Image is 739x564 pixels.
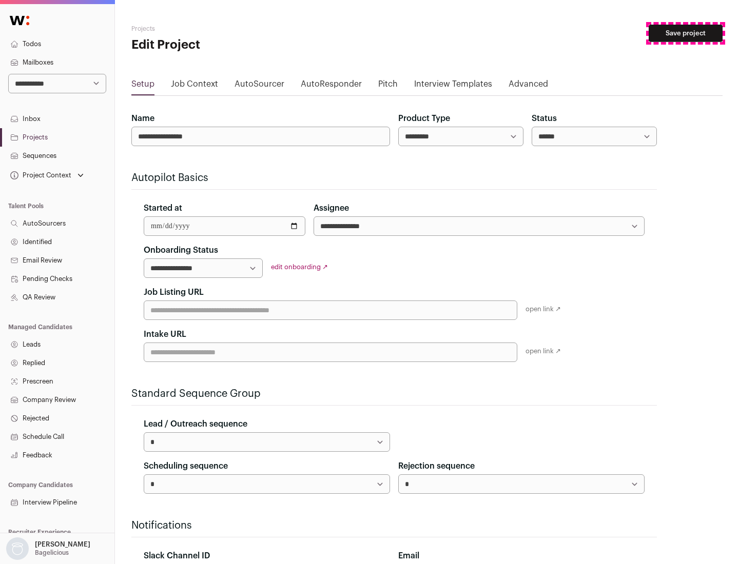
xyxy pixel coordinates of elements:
[414,78,492,94] a: Interview Templates
[398,460,475,472] label: Rejection sequence
[131,78,154,94] a: Setup
[509,78,548,94] a: Advanced
[532,112,557,125] label: Status
[314,202,349,214] label: Assignee
[398,550,645,562] div: Email
[6,537,29,560] img: nopic.png
[271,264,328,270] a: edit onboarding ↗
[398,112,450,125] label: Product Type
[131,37,328,53] h1: Edit Project
[144,202,182,214] label: Started at
[4,537,92,560] button: Open dropdown
[131,25,328,33] h2: Projects
[35,540,90,549] p: [PERSON_NAME]
[171,78,218,94] a: Job Context
[378,78,398,94] a: Pitch
[144,328,186,340] label: Intake URL
[4,10,35,31] img: Wellfound
[8,168,86,183] button: Open dropdown
[144,418,247,430] label: Lead / Outreach sequence
[144,550,210,562] label: Slack Channel ID
[131,518,657,533] h2: Notifications
[131,171,657,185] h2: Autopilot Basics
[144,460,228,472] label: Scheduling sequence
[301,78,362,94] a: AutoResponder
[35,549,69,557] p: Bagelicious
[649,25,723,42] button: Save project
[144,244,218,256] label: Onboarding Status
[235,78,284,94] a: AutoSourcer
[131,387,657,401] h2: Standard Sequence Group
[8,171,71,179] div: Project Context
[131,112,154,125] label: Name
[144,286,204,298] label: Job Listing URL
